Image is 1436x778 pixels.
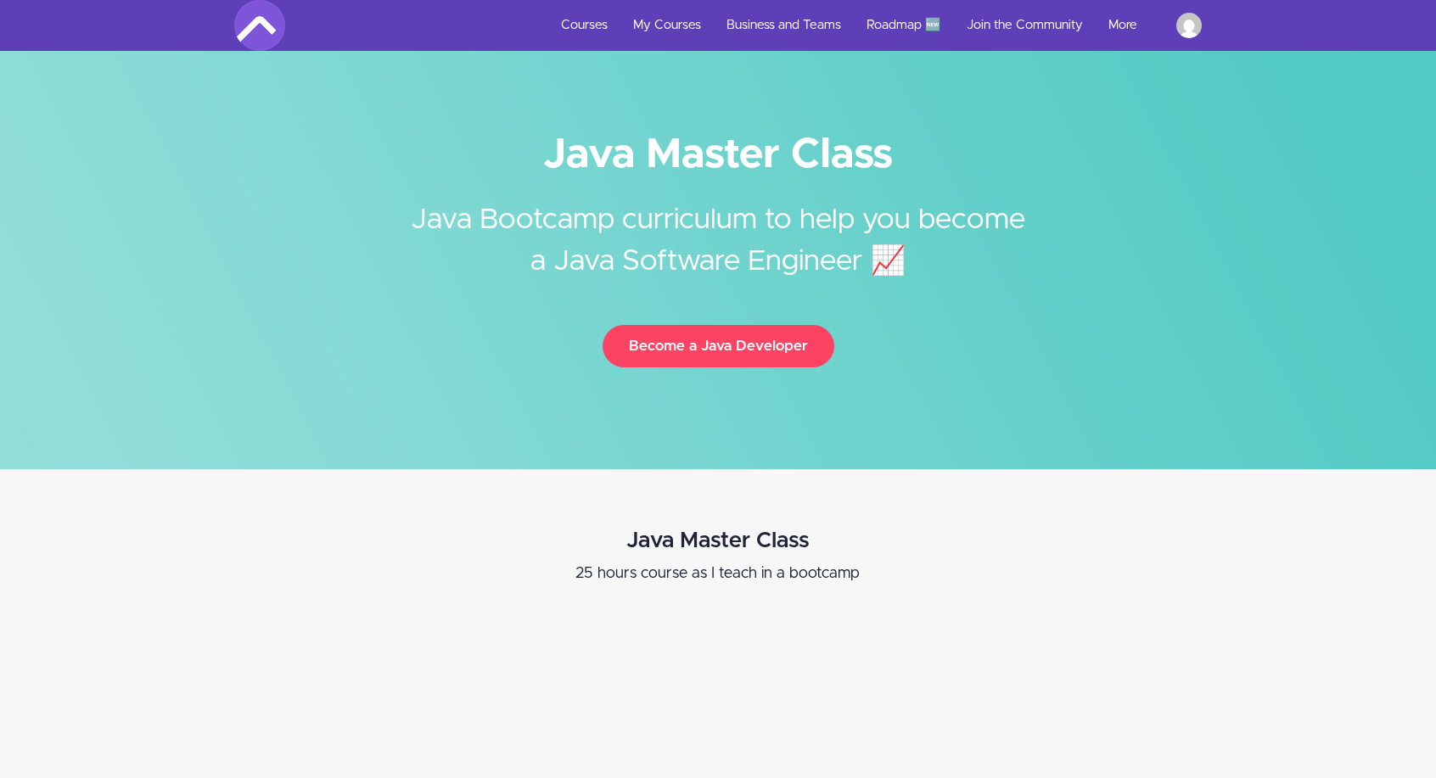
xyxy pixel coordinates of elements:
img: pxavier12@hotmail.fr [1176,13,1202,38]
p: 25 hours course as I teach in a bootcamp [244,562,1192,585]
h2: Java Bootcamp curriculum to help you become a Java Software Engineer 📈 [400,174,1036,283]
h1: Java Master Class [234,136,1202,174]
button: Become a Java Developer [603,325,834,367]
h2: Java Master Class [244,529,1192,553]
